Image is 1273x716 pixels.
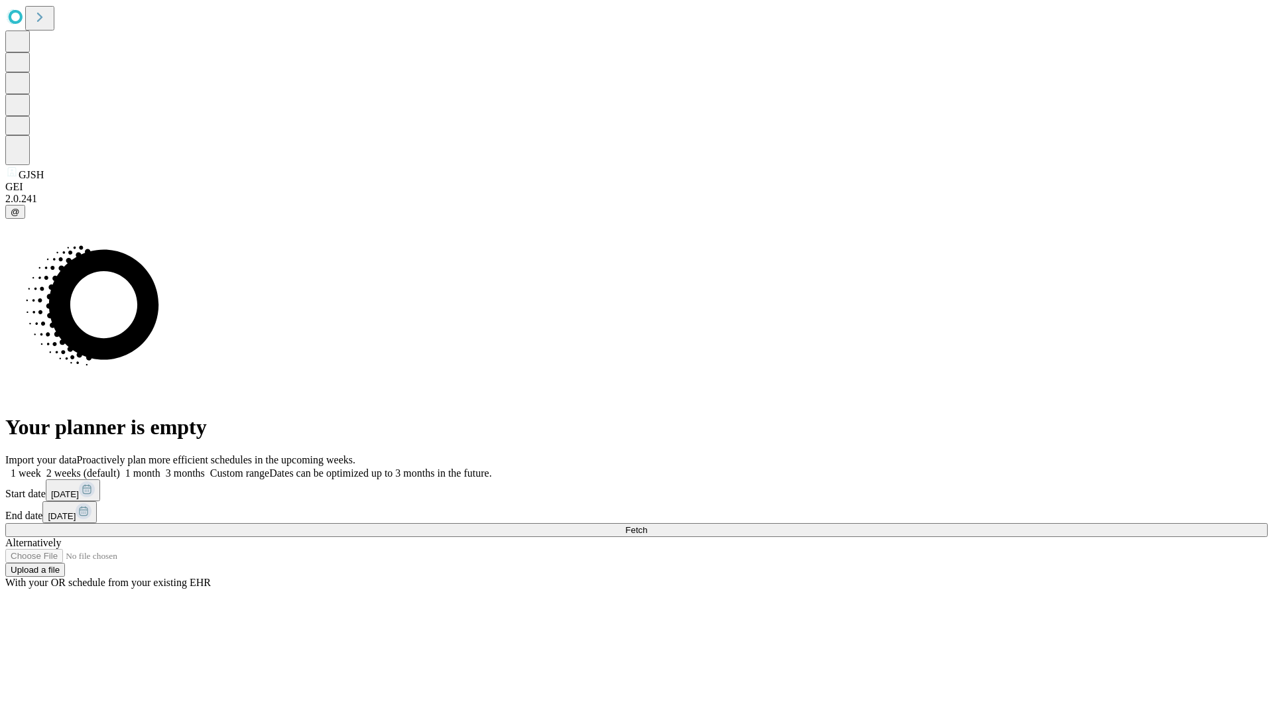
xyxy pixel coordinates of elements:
button: @ [5,205,25,219]
span: 3 months [166,467,205,479]
button: [DATE] [42,501,97,523]
div: End date [5,501,1268,523]
span: 1 week [11,467,41,479]
span: Custom range [210,467,269,479]
span: Dates can be optimized up to 3 months in the future. [269,467,491,479]
span: Proactively plan more efficient schedules in the upcoming weeks. [77,454,355,465]
button: [DATE] [46,479,100,501]
span: 2 weeks (default) [46,467,120,479]
div: GEI [5,181,1268,193]
span: [DATE] [48,511,76,521]
span: @ [11,207,20,217]
div: 2.0.241 [5,193,1268,205]
span: [DATE] [51,489,79,499]
span: 1 month [125,467,160,479]
span: Fetch [625,525,647,535]
button: Upload a file [5,563,65,577]
button: Fetch [5,523,1268,537]
span: Alternatively [5,537,61,548]
span: With your OR schedule from your existing EHR [5,577,211,588]
div: Start date [5,479,1268,501]
span: GJSH [19,169,44,180]
h1: Your planner is empty [5,415,1268,440]
span: Import your data [5,454,77,465]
